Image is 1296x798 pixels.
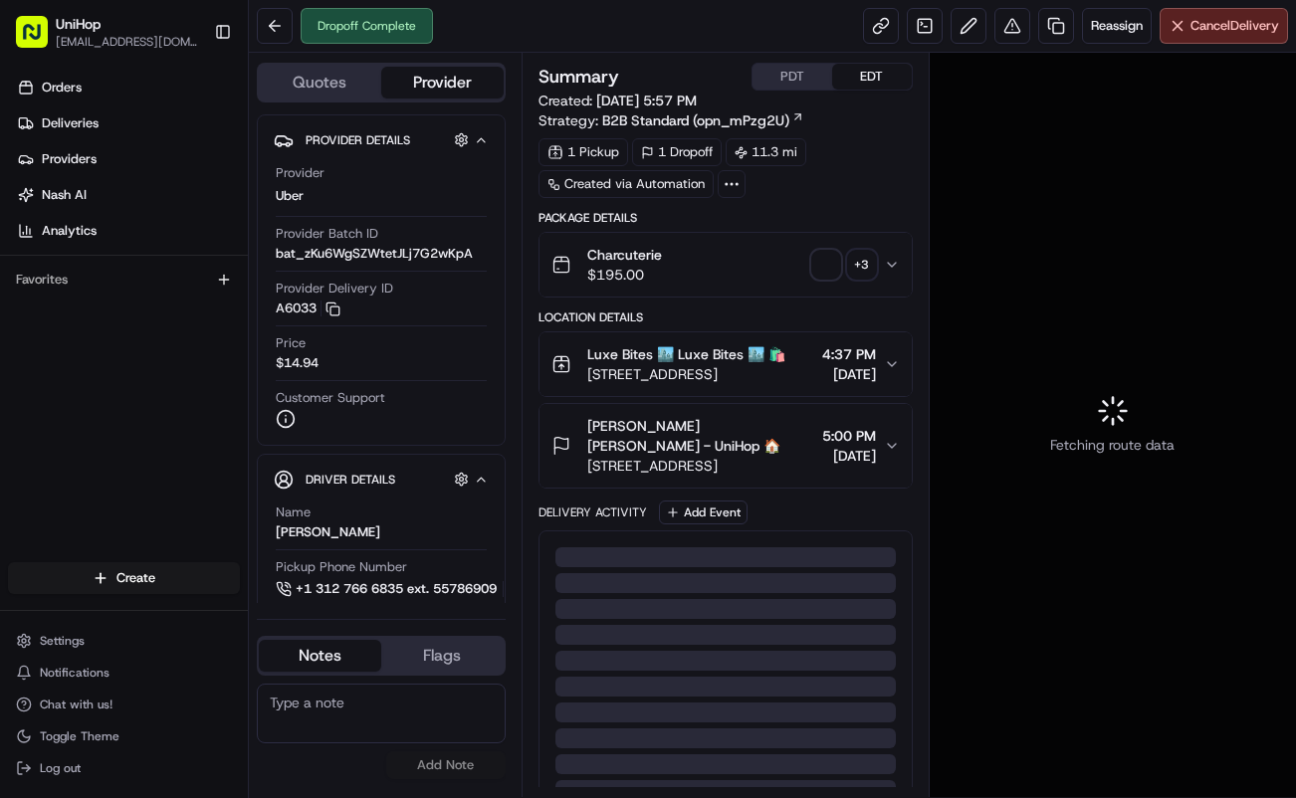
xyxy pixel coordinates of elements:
button: EDT [832,64,912,90]
span: Nash AI [42,186,87,204]
span: Notifications [40,665,109,681]
span: $195.00 [587,265,662,285]
a: Providers [8,143,248,175]
button: Create [8,562,240,594]
button: Luxe Bites 🏙️ Luxe Bites 🏙️ 🛍️[STREET_ADDRESS]4:37 PM[DATE] [540,332,912,396]
span: Created: [539,91,697,110]
span: [STREET_ADDRESS] [587,364,785,384]
button: PDT [753,64,832,90]
a: Nash AI [8,179,248,211]
span: Provider Delivery ID [276,280,393,298]
div: [PERSON_NAME] [276,523,380,541]
div: + 3 [848,251,876,279]
span: 4:37 PM [822,344,876,364]
span: [DATE] [822,446,876,466]
span: Log out [40,760,81,776]
span: [DATE] 5:57 PM [596,92,697,109]
span: 5:00 PM [822,426,876,446]
button: Settings [8,627,240,655]
span: [PERSON_NAME] [PERSON_NAME] - UniHop 🏠 [587,416,814,456]
button: UniHop [56,14,101,34]
button: Charcuterie$195.00+3 [540,233,912,297]
span: Provider Details [306,132,410,148]
div: Favorites [8,264,240,296]
a: +1 312 766 6835 ext. 55786909 [276,578,530,600]
button: A6033 [276,299,340,317]
button: Add Event [659,500,748,524]
span: Analytics [42,222,97,240]
span: Providers [42,150,97,168]
a: Deliveries [8,107,248,139]
span: Uber [276,187,304,205]
div: Package Details [539,210,913,226]
button: CancelDelivery [1160,8,1288,44]
button: [EMAIL_ADDRESS][DOMAIN_NAME] [56,34,198,50]
button: Log out [8,754,240,782]
div: Delivery Activity [539,504,647,520]
span: Orders [42,79,82,97]
span: Chat with us! [40,697,112,712]
button: Quotes [259,67,381,99]
a: Created via Automation [539,170,714,198]
button: Provider [381,67,504,99]
div: 1 Dropoff [632,138,722,166]
span: Driver Details [306,472,395,488]
a: Orders [8,72,248,103]
span: [STREET_ADDRESS] [587,456,814,476]
span: Luxe Bites 🏙️ Luxe Bites 🏙️ 🛍️ [587,344,785,364]
span: Provider [276,164,324,182]
div: Location Details [539,309,913,325]
span: [DATE] [822,364,876,384]
button: +3 [812,251,876,279]
span: bat_zKu6WgSZWtetJLj7G2wKpA [276,245,473,263]
span: Customer Support [276,389,385,407]
button: Flags [381,640,504,672]
button: Notifications [8,659,240,687]
h3: Summary [539,68,619,86]
span: Charcuterie [587,245,662,265]
span: Name [276,503,311,521]
span: Reassign [1091,17,1143,35]
a: B2B Standard (opn_mPzg2U) [602,110,804,130]
span: Provider Batch ID [276,225,378,243]
button: Chat with us! [8,691,240,718]
span: Deliveries [42,114,99,132]
button: [PERSON_NAME] [PERSON_NAME] - UniHop 🏠[STREET_ADDRESS]5:00 PM[DATE] [540,404,912,488]
button: Reassign [1082,8,1152,44]
button: Notes [259,640,381,672]
div: Strategy: [539,110,804,130]
button: Driver Details [274,463,489,496]
button: UniHop[EMAIL_ADDRESS][DOMAIN_NAME] [8,8,206,56]
span: Toggle Theme [40,728,119,744]
span: Settings [40,633,85,649]
span: Pickup Phone Number [276,558,407,576]
div: 11.3 mi [726,138,806,166]
span: Cancel Delivery [1190,17,1279,35]
a: Analytics [8,215,248,247]
span: $14.94 [276,354,319,372]
button: Provider Details [274,123,489,156]
span: Fetching route data [1050,435,1175,455]
span: Create [116,569,155,587]
div: 1 Pickup [539,138,628,166]
span: B2B Standard (opn_mPzg2U) [602,110,789,130]
span: Price [276,334,306,352]
button: Toggle Theme [8,722,240,750]
span: +1 312 766 6835 ext. 55786909 [296,580,497,598]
